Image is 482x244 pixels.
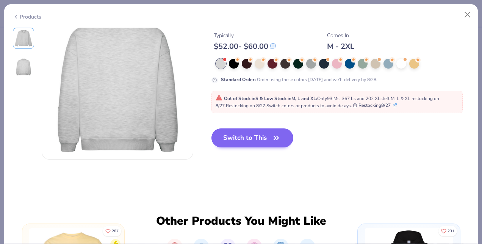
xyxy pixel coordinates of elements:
span: 287 [112,229,119,233]
button: Like [438,226,457,236]
img: Front [14,29,33,47]
strong: & Low Stock in M, L and XL : [260,95,317,101]
div: Products [13,13,41,21]
div: Comes In [327,31,354,39]
div: M - 2XL [327,41,354,51]
div: Other Products You Might Like [151,214,331,228]
button: Close [460,8,475,22]
button: Switch to This [211,128,294,147]
img: Back [42,8,193,159]
div: Typically [214,31,276,39]
span: 231 [448,229,454,233]
strong: Out of Stock in S [224,95,260,101]
img: Back [14,58,33,76]
strong: Standard Order : [221,77,256,83]
button: Restocking8/27 [353,102,397,108]
div: Order using these colors [DATE] and we’ll delivery by 8/28. [221,76,377,83]
button: Like [103,226,121,236]
span: Only 93 Ms, 367 Ls and 202 XLs left. M, L & XL restocking on 8/27. Restocking on 8/27. Switch col... [216,95,439,109]
div: $ 52.00 - $ 60.00 [214,41,276,51]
